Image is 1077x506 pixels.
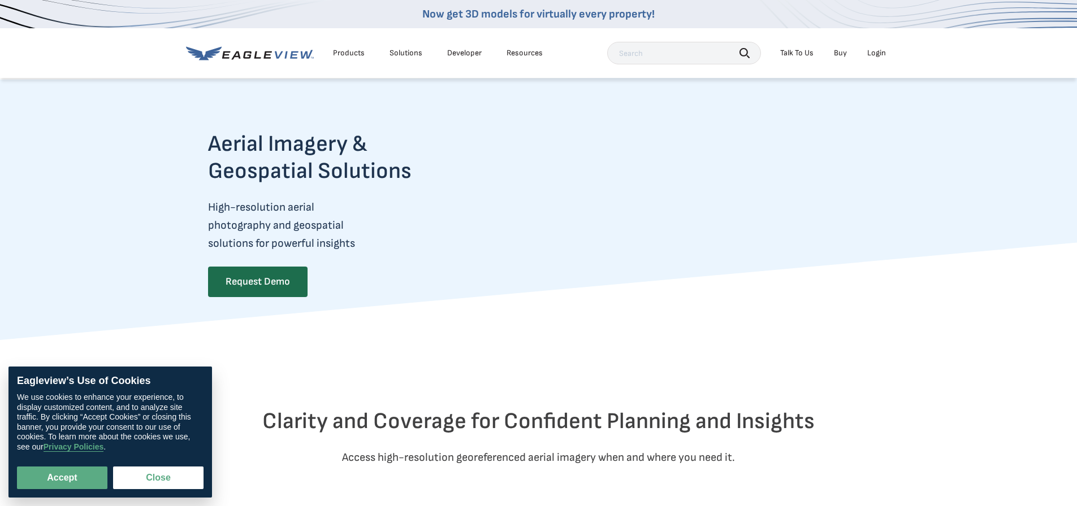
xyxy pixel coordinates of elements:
div: Resources [507,48,543,58]
input: Search [607,42,761,64]
p: Access high-resolution georeferenced aerial imagery when and where you need it. [208,448,870,466]
h2: Clarity and Coverage for Confident Planning and Insights [208,408,870,435]
h2: Aerial Imagery & Geospatial Solutions [208,130,456,185]
div: Talk To Us [780,48,814,58]
div: Eagleview’s Use of Cookies [17,375,204,387]
div: Login [867,48,886,58]
div: Solutions [390,48,422,58]
a: Buy [834,48,847,58]
a: Now get 3D models for virtually every property! [422,7,655,21]
a: Request Demo [208,267,308,297]
div: Products [333,48,365,58]
button: Accept [17,466,107,489]
a: Developer [447,48,482,58]
p: High-resolution aerial photography and geospatial solutions for powerful insights [208,198,456,252]
a: Privacy Policies [44,443,104,452]
div: We use cookies to enhance your experience, to display customized content, and to analyze site tra... [17,393,204,452]
button: Close [113,466,204,489]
